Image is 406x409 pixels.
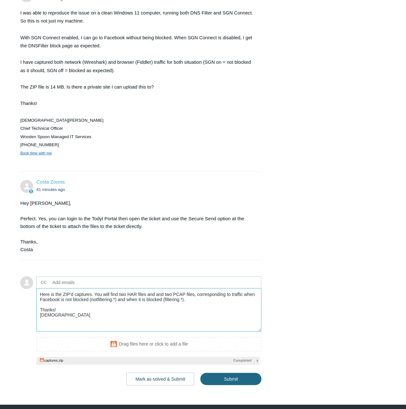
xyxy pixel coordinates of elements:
[36,288,261,332] textarea: Add your reply
[20,126,63,131] span: Chief Technical Officer
[20,134,91,139] span: Wooden Spoon Managed IT Services
[20,35,252,49] span: With SGN Connect enabled, I can go to Facebook without being blocked. When SGN Connect is disable...
[200,373,261,385] input: Submit
[126,373,194,385] button: Mark as solved & Submit
[256,358,258,363] span: x
[36,187,65,192] time: 10/09/2025, 12:33
[20,118,104,123] span: [DEMOGRAPHIC_DATA][PERSON_NAME]
[233,358,251,363] span: Completed
[20,60,251,73] span: I have captured both network (Wireshark) and browser (Fiddler) traffic for both situation (SGN on...
[20,142,59,147] span: [PHONE_NUMBER]
[36,179,65,185] a: Costa Zounis
[20,84,154,90] span: The ZIP file is 14 MB. Is there a private site I can upload this to?
[20,10,253,24] span: I was able to reproduce the issue on a clean Windows 11 computer, running both DNS Filter and SGN...
[20,199,255,253] div: Hey [PERSON_NAME], Perfect. Yes, you can login to the Todyl Portal then open the ticket and use t...
[50,278,119,287] input: Add emails
[20,101,37,106] span: Thanks!
[20,151,52,156] a: Book time with me
[41,278,47,287] label: CC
